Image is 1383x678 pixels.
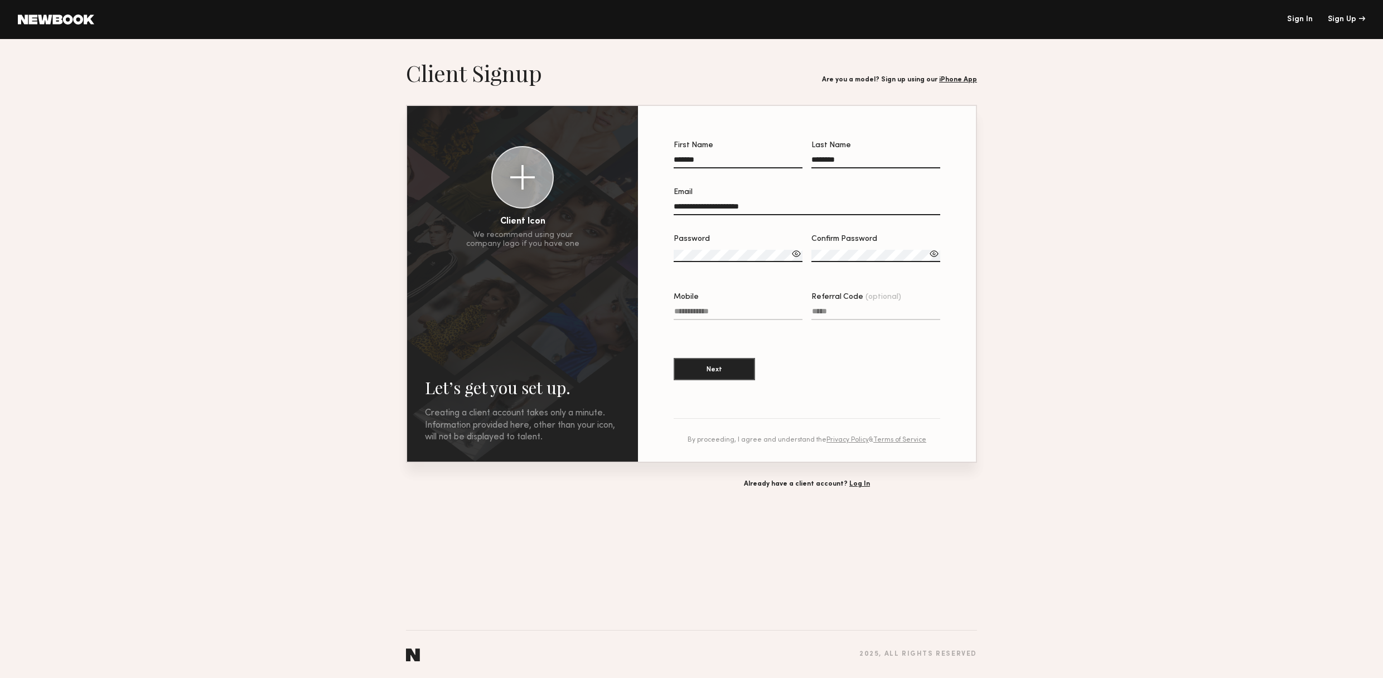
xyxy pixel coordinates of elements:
[859,651,977,658] div: 2025 , all rights reserved
[466,231,579,249] div: We recommend using your company logo if you have one
[811,235,940,243] div: Confirm Password
[811,142,940,149] div: Last Name
[425,408,620,444] div: Creating a client account takes only a minute. Information provided here, other than your icon, w...
[1328,16,1365,23] div: Sign Up
[500,217,545,226] div: Client Icon
[939,76,977,83] a: iPhone App
[811,156,940,168] input: Last Name
[849,481,870,487] a: Log In
[674,142,802,149] div: First Name
[873,437,926,443] a: Terms of Service
[425,376,620,399] h2: Let’s get you set up.
[637,481,977,488] div: Already have a client account?
[811,250,940,262] input: Confirm Password
[674,293,802,301] div: Mobile
[674,188,940,196] div: Email
[822,76,977,84] div: Are you a model? Sign up using our
[674,250,802,262] input: Password
[674,358,755,380] button: Next
[674,235,802,243] div: Password
[674,202,940,215] input: Email
[674,307,802,320] input: Mobile
[865,293,901,301] span: (optional)
[826,437,869,443] a: Privacy Policy
[811,293,940,301] div: Referral Code
[674,437,940,444] div: By proceeding, I agree and understand the &
[406,59,542,87] h1: Client Signup
[1287,16,1313,23] a: Sign In
[811,307,940,320] input: Referral Code(optional)
[674,156,802,168] input: First Name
